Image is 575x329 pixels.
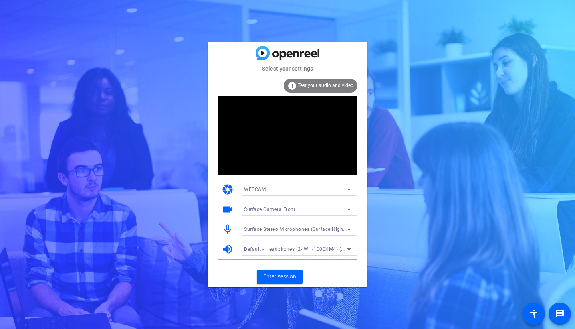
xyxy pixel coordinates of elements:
[256,46,319,60] img: blue-gradient.svg
[208,64,367,73] mat-card-subtitle: Select your settings
[244,246,365,252] span: Default - Headphones (2- WH-1000XM4) (Bluetooth)
[244,187,266,192] span: WEBCAM
[222,243,234,255] mat-icon: volume_up
[263,272,296,281] span: Enter session
[529,309,539,319] mat-icon: accessibility
[244,226,384,232] span: Surface Stereo Microphones (Surface High Definition Audio)
[298,83,353,88] span: Test your audio and video
[257,270,303,284] button: Enter session
[222,203,234,215] mat-icon: videocam
[555,309,565,319] mat-icon: message
[287,81,297,91] mat-icon: info
[244,207,295,212] span: Surface Camera Front
[222,183,234,195] mat-icon: camera
[222,223,234,235] mat-icon: mic_none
